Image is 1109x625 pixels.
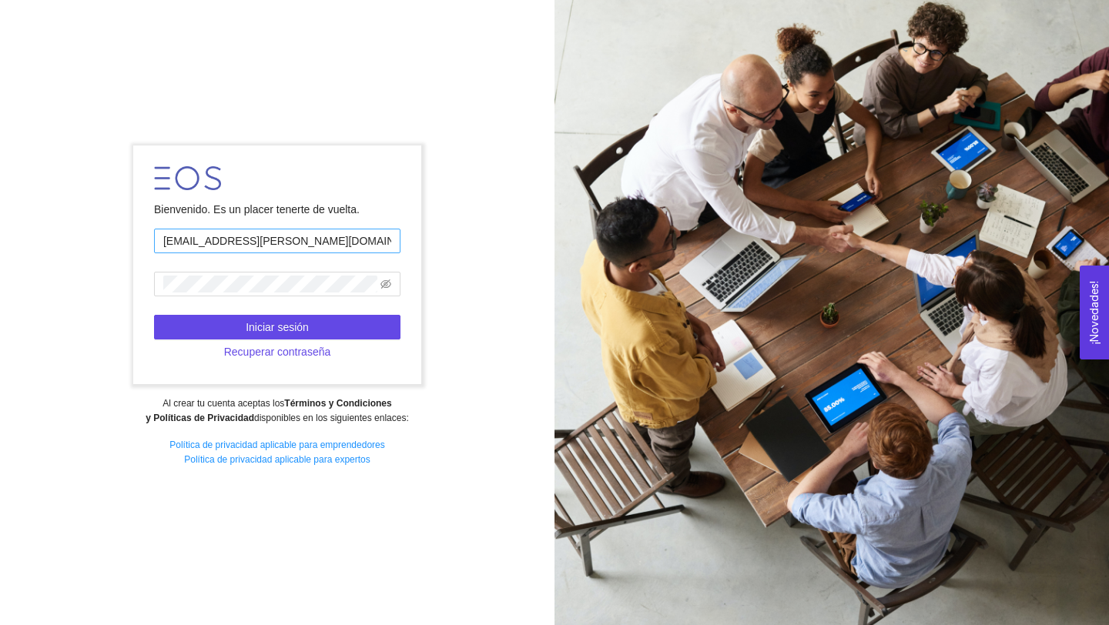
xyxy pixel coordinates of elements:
[146,398,391,423] strong: Términos y Condiciones y Políticas de Privacidad
[169,440,385,450] a: Política de privacidad aplicable para emprendedores
[224,343,331,360] span: Recuperar contraseña
[154,315,400,339] button: Iniciar sesión
[246,319,309,336] span: Iniciar sesión
[154,339,400,364] button: Recuperar contraseña
[380,279,391,289] span: eye-invisible
[10,396,544,426] div: Al crear tu cuenta aceptas los disponibles en los siguientes enlaces:
[154,166,221,190] img: LOGO
[1080,266,1109,359] button: Open Feedback Widget
[184,454,370,465] a: Política de privacidad aplicable para expertos
[154,201,400,218] div: Bienvenido. Es un placer tenerte de vuelta.
[154,346,400,358] a: Recuperar contraseña
[154,229,400,253] input: Correo electrónico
